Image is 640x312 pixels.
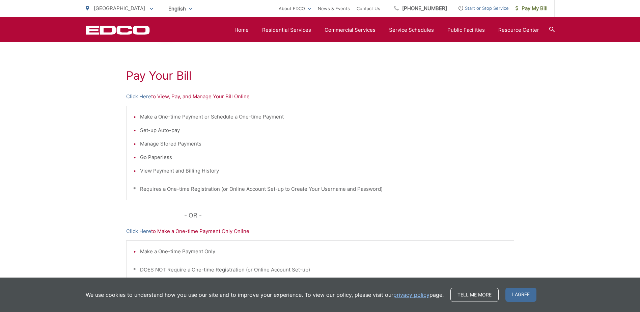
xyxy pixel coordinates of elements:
span: I agree [505,288,536,302]
a: About EDCO [279,4,311,12]
li: Set-up Auto-pay [140,126,507,134]
span: English [163,3,197,15]
p: * Requires a One-time Registration (or Online Account Set-up to Create Your Username and Password) [133,185,507,193]
li: Go Paperless [140,153,507,161]
a: Commercial Services [325,26,375,34]
a: Public Facilities [447,26,485,34]
p: to Make a One-time Payment Only Online [126,227,514,235]
span: [GEOGRAPHIC_DATA] [94,5,145,11]
h1: Pay Your Bill [126,69,514,82]
li: Manage Stored Payments [140,140,507,148]
a: Residential Services [262,26,311,34]
a: Home [234,26,249,34]
li: Make a One-time Payment or Schedule a One-time Payment [140,113,507,121]
li: View Payment and Billing History [140,167,507,175]
a: Resource Center [498,26,539,34]
p: to View, Pay, and Manage Your Bill Online [126,93,514,101]
a: Tell me more [450,288,499,302]
li: Make a One-time Payment Only [140,248,507,256]
a: Click Here [126,227,151,235]
p: We use cookies to understand how you use our site and to improve your experience. To view our pol... [86,291,444,299]
a: privacy policy [393,291,429,299]
a: EDCD logo. Return to the homepage. [86,25,150,35]
a: Service Schedules [389,26,434,34]
a: Contact Us [357,4,380,12]
a: Click Here [126,93,151,101]
p: - OR - [184,210,514,220]
a: News & Events [318,4,350,12]
span: Pay My Bill [516,4,548,12]
p: * DOES NOT Require a One-time Registration (or Online Account Set-up) [133,266,507,274]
